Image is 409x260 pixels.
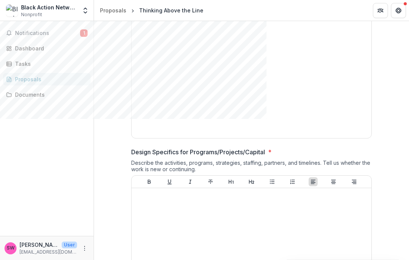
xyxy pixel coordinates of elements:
nav: breadcrumb [97,5,206,16]
img: Black Action Network Committee [6,5,18,17]
div: Dashboard [15,44,85,52]
button: Align Left [309,177,318,186]
div: Thinking Above the Line [139,6,203,14]
button: Strike [206,177,215,186]
button: Open entity switcher [80,3,91,18]
button: Get Help [391,3,406,18]
div: Proposals [15,75,85,83]
a: Tasks [3,58,91,70]
a: Proposals [97,5,129,16]
a: Dashboard [3,42,91,55]
button: Align Center [329,177,338,186]
a: Documents [3,88,91,101]
button: Partners [373,3,388,18]
p: User [62,242,77,248]
button: More [80,244,89,253]
button: Heading 1 [227,177,236,186]
div: Black Action Network Committee [21,3,77,11]
a: Proposals [3,73,91,85]
span: Nonprofit [21,11,42,18]
span: 1 [80,29,88,37]
div: Describe the activities, programs, strategies, staffing, partners, and timelines. Tell us whether... [131,160,372,175]
span: Notifications [15,30,80,36]
div: Tasks [15,60,85,68]
button: Italicize [186,177,195,186]
button: Bold [145,177,154,186]
p: [EMAIL_ADDRESS][DOMAIN_NAME] [20,249,77,255]
button: Ordered List [288,177,297,186]
div: Seth Whitted [7,246,15,251]
button: Heading 2 [247,177,256,186]
p: [PERSON_NAME] [20,241,59,249]
div: Documents [15,91,85,99]
button: Notifications1 [3,27,91,39]
div: Proposals [100,6,126,14]
button: Align Right [350,177,359,186]
button: Underline [165,177,174,186]
button: Bullet List [268,177,277,186]
p: Design Specifics for Programs/Projects/Capital [131,147,265,157]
